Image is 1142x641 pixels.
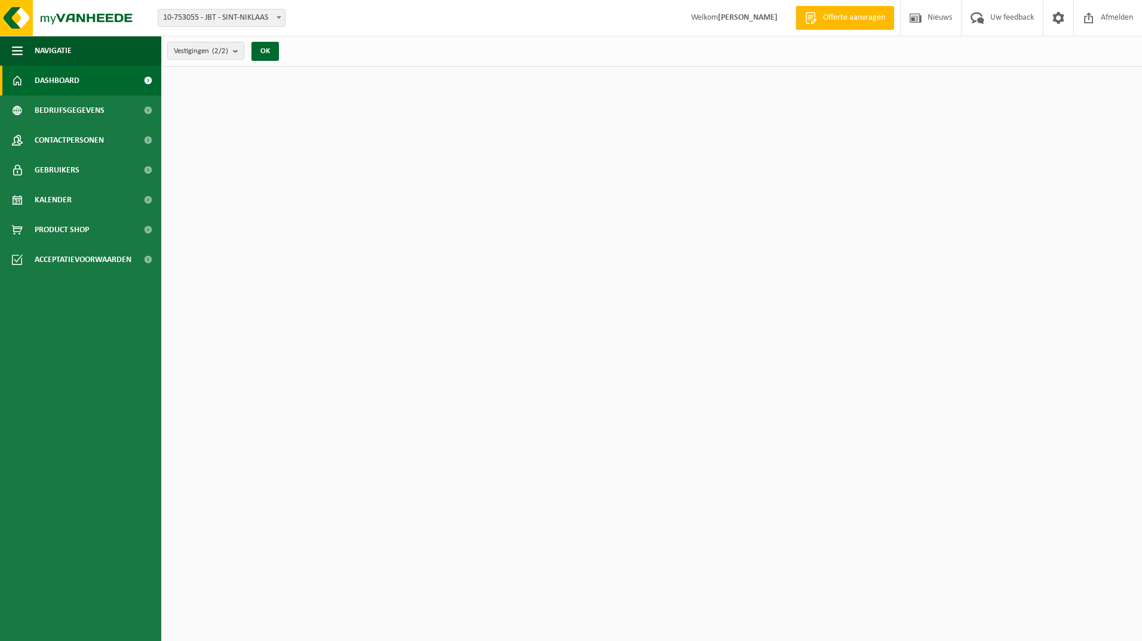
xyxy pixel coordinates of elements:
a: Offerte aanvragen [796,6,894,30]
strong: [PERSON_NAME] [718,13,778,22]
span: Product Shop [35,215,89,245]
span: Vestigingen [174,42,228,60]
span: Dashboard [35,66,79,95]
span: Gebruikers [35,155,79,185]
span: 10-753055 - JBT - SINT-NIKLAAS [158,10,285,26]
span: Contactpersonen [35,125,104,155]
span: Navigatie [35,36,72,66]
span: Bedrijfsgegevens [35,95,105,125]
span: Offerte aanvragen [820,12,888,24]
span: Acceptatievoorwaarden [35,245,131,275]
button: Vestigingen(2/2) [167,42,244,60]
span: Kalender [35,185,72,215]
span: 10-753055 - JBT - SINT-NIKLAAS [158,9,285,27]
count: (2/2) [212,47,228,55]
button: OK [251,42,279,61]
